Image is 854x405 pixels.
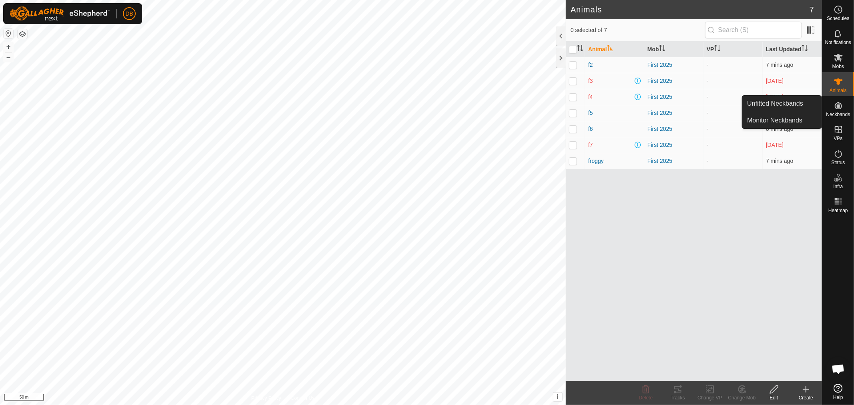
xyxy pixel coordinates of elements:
[822,381,854,403] a: Help
[553,393,562,401] button: i
[644,42,703,57] th: Mob
[647,157,700,165] div: First 2025
[766,126,793,132] span: 31 Aug 2025, 3:24 pm
[588,157,604,165] span: froggy
[714,46,721,52] p-sorticon: Activate to sort
[833,184,843,189] span: Infra
[251,395,281,402] a: Privacy Policy
[647,125,700,133] div: First 2025
[707,110,709,116] app-display-virtual-paddock-transition: -
[707,158,709,164] app-display-virtual-paddock-transition: -
[585,42,644,57] th: Animal
[125,10,133,18] span: DB
[659,46,665,52] p-sorticon: Activate to sort
[607,46,613,52] p-sorticon: Activate to sort
[707,62,709,68] app-display-virtual-paddock-transition: -
[588,93,593,101] span: f4
[825,40,851,45] span: Notifications
[571,5,810,14] h2: Animals
[639,395,653,401] span: Delete
[705,22,802,38] input: Search (S)
[747,116,802,125] span: Monitor Neckbands
[766,158,793,164] span: 31 Aug 2025, 3:24 pm
[766,62,793,68] span: 31 Aug 2025, 3:24 pm
[588,109,593,117] span: f5
[703,42,763,57] th: VP
[766,78,784,84] span: 23 Aug 2025, 5:14 pm
[830,88,847,93] span: Animals
[557,393,559,400] span: i
[647,109,700,117] div: First 2025
[647,77,700,85] div: First 2025
[588,77,593,85] span: f3
[826,357,850,381] a: Open chat
[662,394,694,401] div: Tracks
[826,112,850,117] span: Neckbands
[4,42,13,52] button: +
[833,395,843,400] span: Help
[828,208,848,213] span: Heatmap
[577,46,583,52] p-sorticon: Activate to sort
[707,94,709,100] app-display-virtual-paddock-transition: -
[4,29,13,38] button: Reset Map
[758,394,790,401] div: Edit
[647,61,700,69] div: First 2025
[802,46,808,52] p-sorticon: Activate to sort
[647,141,700,149] div: First 2025
[766,94,784,100] span: 23 Aug 2025, 5:14 pm
[810,4,814,16] span: 7
[834,136,842,141] span: VPs
[742,112,822,128] a: Monitor Neckbands
[827,16,849,21] span: Schedules
[707,126,709,132] app-display-virtual-paddock-transition: -
[647,93,700,101] div: First 2025
[707,78,709,84] app-display-virtual-paddock-transition: -
[766,142,784,148] span: 8 Aug 2025, 4:34 pm
[694,394,726,401] div: Change VP
[726,394,758,401] div: Change Mob
[763,42,822,57] th: Last Updated
[832,64,844,69] span: Mobs
[588,125,593,133] span: f6
[571,26,705,34] span: 0 selected of 7
[10,6,110,21] img: Gallagher Logo
[291,395,314,402] a: Contact Us
[4,52,13,62] button: –
[831,160,845,165] span: Status
[747,99,803,108] span: Unfitted Neckbands
[707,142,709,148] app-display-virtual-paddock-transition: -
[742,96,822,112] a: Unfitted Neckbands
[588,141,593,149] span: f7
[18,29,27,39] button: Map Layers
[588,61,593,69] span: f2
[790,394,822,401] div: Create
